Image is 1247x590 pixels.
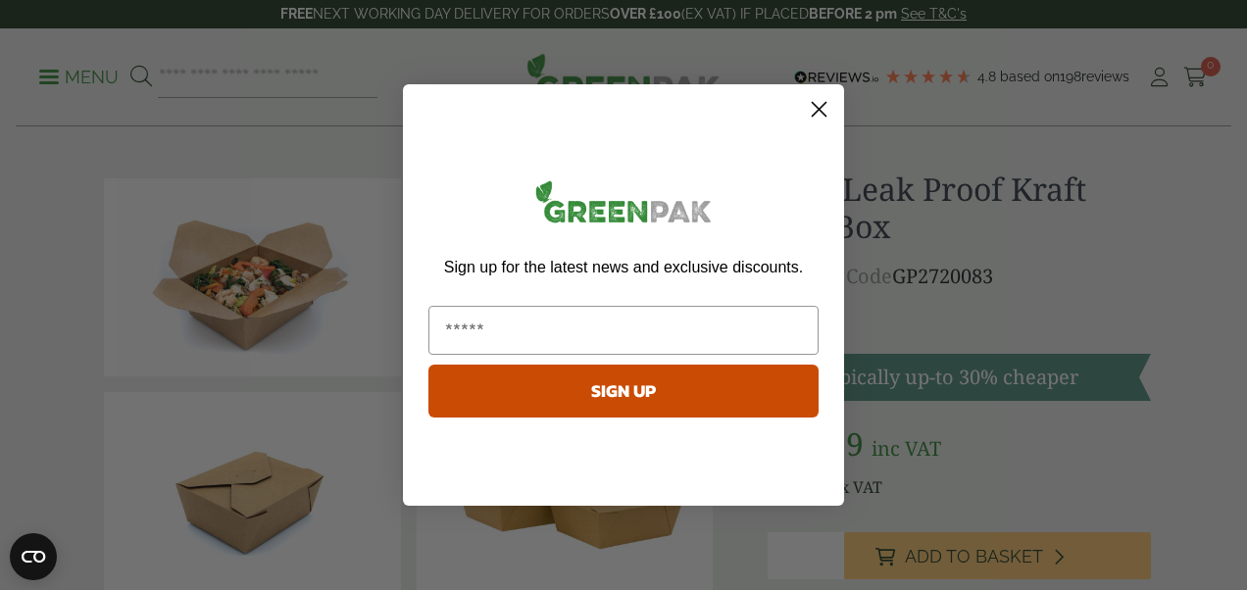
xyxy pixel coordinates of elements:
[428,172,819,238] img: greenpak_logo
[10,533,57,580] button: Open CMP widget
[444,259,803,275] span: Sign up for the latest news and exclusive discounts.
[428,365,819,418] button: SIGN UP
[802,92,836,126] button: Close dialog
[428,306,819,355] input: Email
